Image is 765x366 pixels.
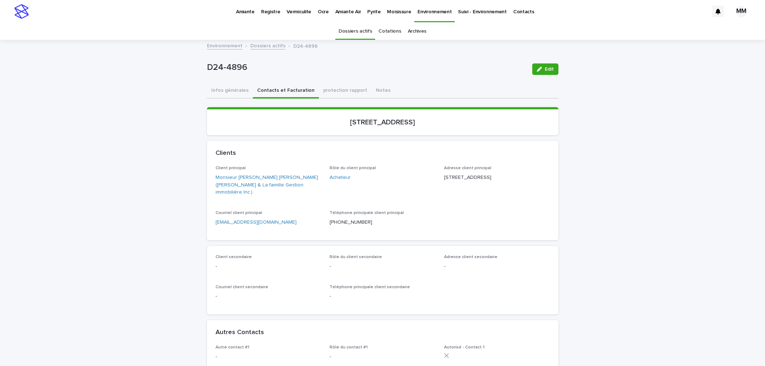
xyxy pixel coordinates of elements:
span: Courriel client principal [216,211,262,215]
button: Edit [532,63,558,75]
button: protection rapport [319,84,372,99]
p: [STREET_ADDRESS] [216,118,550,127]
span: Client principal [216,166,246,170]
span: Rôle du client secondaire [330,255,382,259]
a: Dossiers actifs [339,23,372,40]
span: Rôle du client principal [330,166,376,170]
p: - [216,353,321,361]
button: Infos générales [207,84,253,99]
button: Notes [372,84,395,99]
p: D24-4896 [207,62,526,73]
a: [EMAIL_ADDRESS][DOMAIN_NAME] [216,220,297,225]
span: Autorisé - Contact 1 [444,345,485,350]
span: Rôle du contact #1 [330,345,368,350]
span: Adresse client principal [444,166,491,170]
span: Adresse client secondaire [444,255,497,259]
span: Téléphone principale client principal [330,211,404,215]
p: - [330,293,435,300]
p: [STREET_ADDRESS] [444,174,550,181]
a: Dossiers actifs [250,41,285,49]
a: Environnement [207,41,242,49]
div: MM [736,6,747,17]
p: - [330,353,435,361]
p: - [330,263,435,270]
a: Acheteur [330,174,351,181]
p: D24-4896 [293,42,318,49]
a: Monsieur [PERSON_NAME] [PERSON_NAME] ([PERSON_NAME] & La famille Gestion immobilière Inc.) [216,174,321,196]
h2: Autres Contacts [216,329,264,337]
span: Autre contact #1 [216,345,249,350]
button: Contacts et Facturation [253,84,319,99]
p: - [216,293,321,300]
a: Cotations [378,23,401,40]
span: Edit [545,67,554,72]
span: Téléphone principale client secondaire [330,285,410,289]
p: - [216,263,321,270]
p: [PHONE_NUMBER] [330,219,435,226]
h2: Clients [216,149,236,157]
a: Archives [408,23,427,40]
span: Courriel client secondaire [216,285,268,289]
img: stacker-logo-s-only.png [14,4,29,19]
span: Client secondaire [216,255,252,259]
p: - [444,263,550,270]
